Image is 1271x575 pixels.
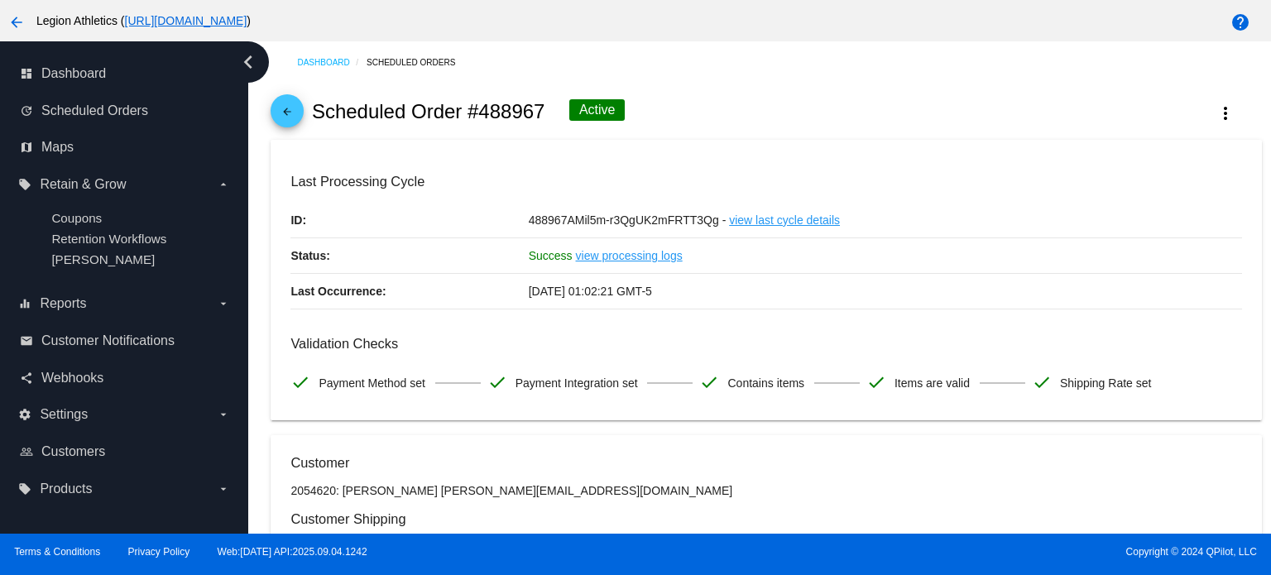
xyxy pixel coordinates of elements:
[290,174,1241,189] h3: Last Processing Cycle
[51,232,166,246] a: Retention Workflows
[1032,372,1052,392] mat-icon: check
[290,484,1241,497] p: 2054620: [PERSON_NAME] [PERSON_NAME][EMAIL_ADDRESS][DOMAIN_NAME]
[866,372,886,392] mat-icon: check
[51,211,102,225] a: Coupons
[18,178,31,191] i: local_offer
[20,334,33,347] i: email
[217,178,230,191] i: arrow_drop_down
[51,252,155,266] a: [PERSON_NAME]
[40,482,92,496] span: Products
[41,103,148,118] span: Scheduled Orders
[290,455,1241,471] h3: Customer
[41,66,106,81] span: Dashboard
[367,50,470,75] a: Scheduled Orders
[727,366,804,400] span: Contains items
[20,371,33,385] i: share
[516,366,638,400] span: Payment Integration set
[41,333,175,348] span: Customer Notifications
[7,12,26,32] mat-icon: arrow_back
[18,408,31,421] i: settings
[217,482,230,496] i: arrow_drop_down
[218,546,367,558] a: Web:[DATE] API:2025.09.04.1242
[290,203,528,237] p: ID:
[290,372,310,392] mat-icon: check
[650,546,1257,558] span: Copyright © 2024 QPilot, LLC
[319,366,424,400] span: Payment Method set
[699,372,719,392] mat-icon: check
[36,14,251,27] span: Legion Athletics ( )
[20,141,33,154] i: map
[217,408,230,421] i: arrow_drop_down
[729,203,840,237] a: view last cycle details
[20,98,230,124] a: update Scheduled Orders
[20,365,230,391] a: share Webhooks
[20,104,33,117] i: update
[128,546,190,558] a: Privacy Policy
[529,249,573,262] span: Success
[312,100,545,123] h2: Scheduled Order #488967
[290,238,528,273] p: Status:
[18,297,31,310] i: equalizer
[894,366,970,400] span: Items are valid
[290,511,1241,527] h3: Customer Shipping
[20,60,230,87] a: dashboard Dashboard
[20,134,230,161] a: map Maps
[217,297,230,310] i: arrow_drop_down
[529,213,727,227] span: 488967AMil5m-r3QgUK2mFRTT3Qg -
[20,438,230,465] a: people_outline Customers
[235,49,261,75] i: chevron_left
[569,99,626,121] div: Active
[487,372,507,392] mat-icon: check
[1230,12,1250,32] mat-icon: help
[18,482,31,496] i: local_offer
[297,50,367,75] a: Dashboard
[290,274,528,309] p: Last Occurrence:
[40,296,86,311] span: Reports
[14,546,100,558] a: Terms & Conditions
[41,140,74,155] span: Maps
[20,67,33,80] i: dashboard
[529,285,652,298] span: [DATE] 01:02:21 GMT-5
[40,407,88,422] span: Settings
[20,445,33,458] i: people_outline
[41,444,105,459] span: Customers
[576,238,683,273] a: view processing logs
[125,14,247,27] a: [URL][DOMAIN_NAME]
[20,328,230,354] a: email Customer Notifications
[290,336,1241,352] h3: Validation Checks
[1060,366,1152,400] span: Shipping Rate set
[1216,103,1235,123] mat-icon: more_vert
[41,371,103,386] span: Webhooks
[277,106,297,126] mat-icon: arrow_back
[40,177,126,192] span: Retain & Grow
